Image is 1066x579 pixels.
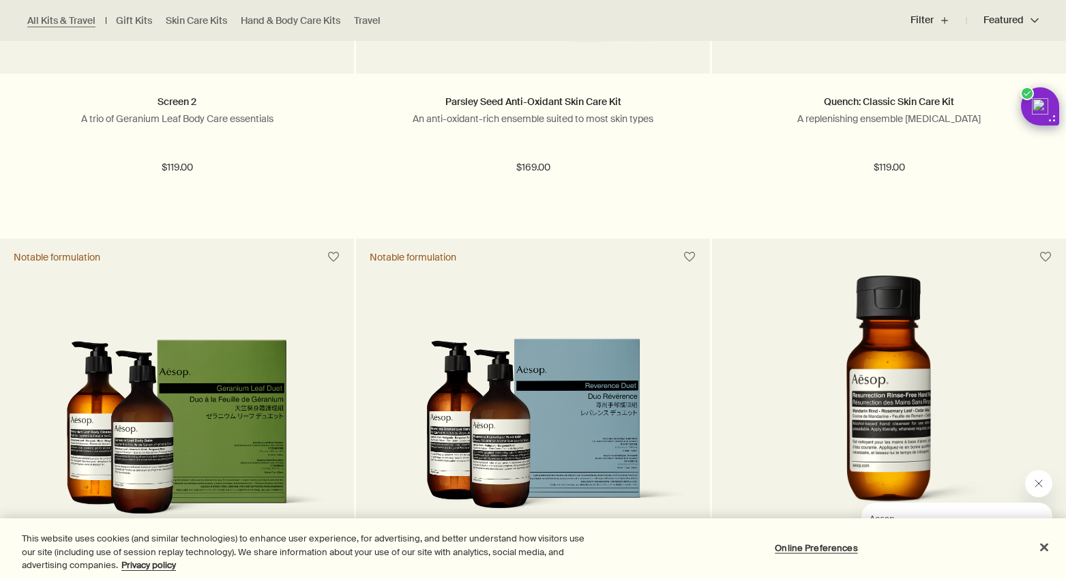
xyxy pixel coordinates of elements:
button: Featured [966,4,1039,37]
div: Aesop says "Our consultants are available now to offer personalised product advice.". Open messag... [829,470,1052,565]
div: This website uses cookies (and similar technologies) to enhance user experience, for advertising,... [22,532,587,572]
img: Reverence Duet in outer carton [376,338,690,529]
span: $119.00 [162,160,193,176]
span: $119.00 [874,160,905,176]
button: Save to cabinet [1033,245,1058,269]
a: Parsley Seed Anti-Oxidant Skin Care Kit [445,95,621,108]
a: Hand & Body Care Kits [241,14,340,27]
a: Gift Kits [116,14,152,27]
a: Skin Care Kits [166,14,227,27]
a: More information about your privacy, opens in a new tab [121,559,176,571]
span: $169.00 [516,160,550,176]
button: Online Preferences, Opens the preference center dialog [774,534,859,561]
a: All Kits & Travel [27,14,95,27]
a: Reverence Duet in outer carton [356,276,710,548]
div: Notable formulation [14,251,100,263]
span: Our consultants are available now to offer personalised product advice. [8,29,171,67]
button: Save to cabinet [677,245,702,269]
a: Quench: Classic Skin Care Kit [824,95,954,108]
img: Geranium Leaf Duet in outer carton [20,338,334,529]
button: Filter [910,4,966,37]
img: Resurrection Rinse-Free Hand Wash in amber plastic bottle [760,276,1018,528]
a: Resurrection Rinse-Free Hand Wash in amber plastic bottle [712,276,1066,548]
p: An anti-oxidant-rich ensemble suited to most skin types [376,113,690,125]
p: A trio of Geranium Leaf Body Care essentials [20,113,334,125]
button: Close [1029,532,1059,562]
a: Screen 2 [158,95,196,108]
button: Save to cabinet [321,245,346,269]
p: A replenishing ensemble [MEDICAL_DATA] [732,113,1046,125]
a: Travel [354,14,381,27]
iframe: Close message from Aesop [1025,470,1052,497]
iframe: Message from Aesop [861,503,1052,565]
div: Notable formulation [370,251,456,263]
